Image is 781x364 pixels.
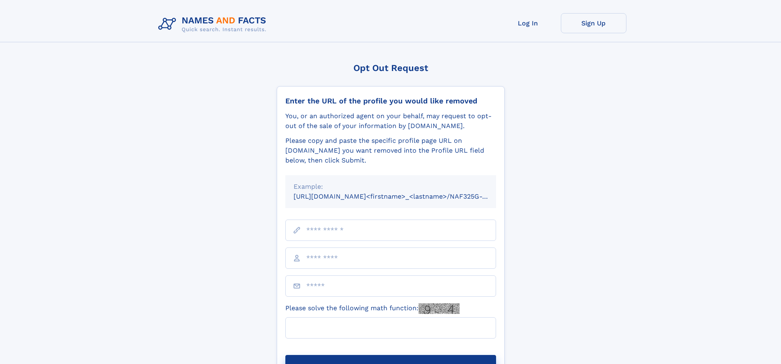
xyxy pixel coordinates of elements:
[294,182,488,192] div: Example:
[155,13,273,35] img: Logo Names and Facts
[561,13,626,33] a: Sign Up
[285,96,496,105] div: Enter the URL of the profile you would like removed
[285,136,496,165] div: Please copy and paste the specific profile page URL on [DOMAIN_NAME] you want removed into the Pr...
[285,111,496,131] div: You, or an authorized agent on your behalf, may request to opt-out of the sale of your informatio...
[294,192,512,200] small: [URL][DOMAIN_NAME]<firstname>_<lastname>/NAF325G-xxxxxxxx
[277,63,505,73] div: Opt Out Request
[285,303,460,314] label: Please solve the following math function:
[495,13,561,33] a: Log In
